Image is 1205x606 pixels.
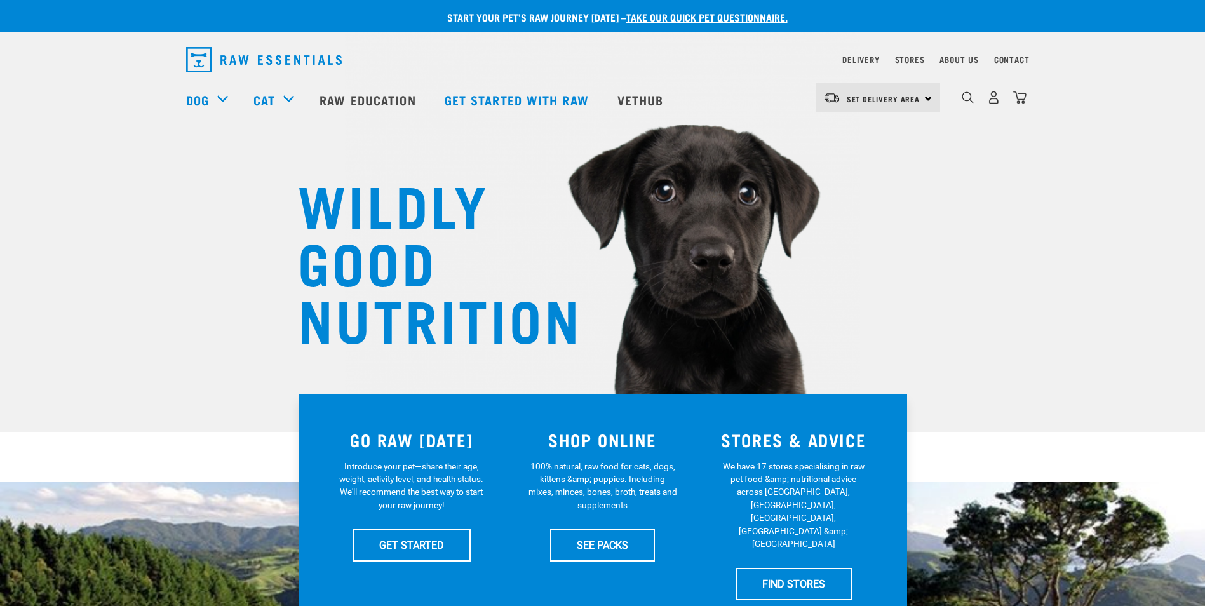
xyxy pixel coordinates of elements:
[962,91,974,104] img: home-icon-1@2x.png
[528,460,677,512] p: 100% natural, raw food for cats, dogs, kittens &amp; puppies. Including mixes, minces, bones, bro...
[842,57,879,62] a: Delivery
[605,74,680,125] a: Vethub
[847,97,920,101] span: Set Delivery Area
[186,47,342,72] img: Raw Essentials Logo
[253,90,275,109] a: Cat
[994,57,1030,62] a: Contact
[307,74,431,125] a: Raw Education
[550,529,655,561] a: SEE PACKS
[298,175,552,346] h1: WILDLY GOOD NUTRITION
[1013,91,1027,104] img: home-icon@2x.png
[176,42,1030,77] nav: dropdown navigation
[432,74,605,125] a: Get started with Raw
[719,460,868,551] p: We have 17 stores specialising in raw pet food &amp; nutritional advice across [GEOGRAPHIC_DATA],...
[987,91,1000,104] img: user.png
[626,14,788,20] a: take our quick pet questionnaire.
[337,460,486,512] p: Introduce your pet—share their age, weight, activity level, and health status. We'll recommend th...
[353,529,471,561] a: GET STARTED
[186,90,209,109] a: Dog
[736,568,852,600] a: FIND STORES
[515,430,690,450] h3: SHOP ONLINE
[939,57,978,62] a: About Us
[895,57,925,62] a: Stores
[324,430,500,450] h3: GO RAW [DATE]
[823,92,840,104] img: van-moving.png
[706,430,882,450] h3: STORES & ADVICE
